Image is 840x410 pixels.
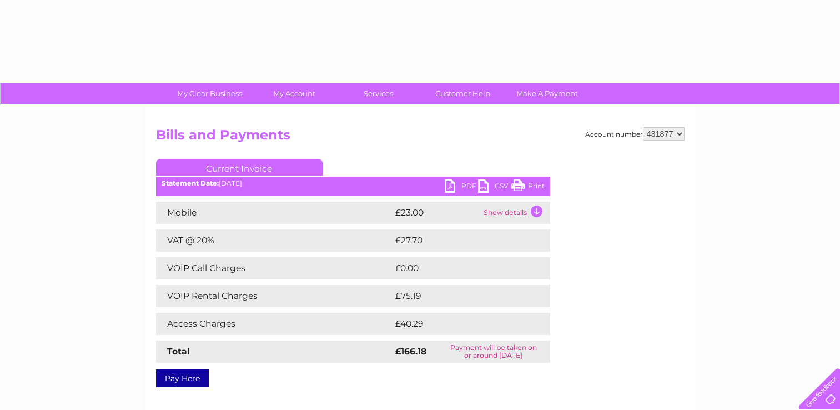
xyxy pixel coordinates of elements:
[156,369,209,387] a: Pay Here
[393,313,528,335] td: £40.29
[156,202,393,224] td: Mobile
[393,257,525,279] td: £0.00
[156,179,550,187] div: [DATE]
[156,229,393,252] td: VAT @ 20%
[333,83,424,104] a: Services
[164,83,255,104] a: My Clear Business
[511,179,545,196] a: Print
[445,179,478,196] a: PDF
[481,202,550,224] td: Show details
[162,179,219,187] b: Statement Date:
[417,83,509,104] a: Customer Help
[585,127,685,141] div: Account number
[437,341,550,363] td: Payment will be taken on or around [DATE]
[156,313,393,335] td: Access Charges
[167,346,190,357] strong: Total
[156,285,393,307] td: VOIP Rental Charges
[156,127,685,148] h2: Bills and Payments
[156,257,393,279] td: VOIP Call Charges
[478,179,511,196] a: CSV
[248,83,340,104] a: My Account
[393,202,481,224] td: £23.00
[395,346,426,357] strong: £166.18
[393,229,527,252] td: £27.70
[156,159,323,176] a: Current Invoice
[501,83,593,104] a: Make A Payment
[393,285,527,307] td: £75.19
